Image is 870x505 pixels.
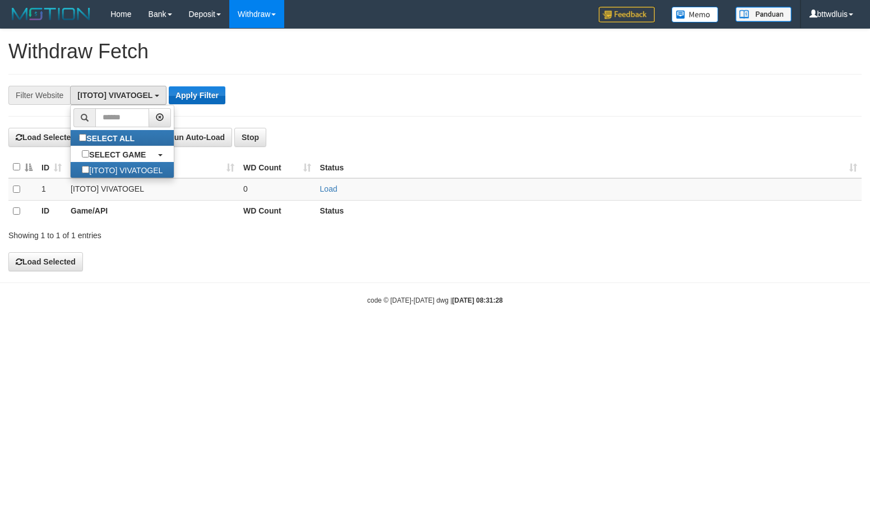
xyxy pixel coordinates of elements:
img: MOTION_logo.png [8,6,94,22]
th: Status [316,200,862,222]
b: SELECT GAME [89,150,146,159]
th: Status: activate to sort column ascending [316,156,862,178]
td: [ITOTO] VIVATOGEL [66,178,239,201]
input: SELECT ALL [79,134,86,141]
a: Load [320,184,337,193]
a: SELECT GAME [71,146,174,162]
th: ID: activate to sort column ascending [37,156,66,178]
button: [ITOTO] VIVATOGEL [70,86,166,105]
button: Stop [234,128,266,147]
input: SELECT GAME [82,150,89,157]
td: 1 [37,178,66,201]
th: WD Count: activate to sort column ascending [239,156,316,178]
th: Game/API: activate to sort column ascending [66,156,239,178]
img: panduan.png [735,7,792,22]
th: ID [37,200,66,222]
th: WD Count [239,200,316,222]
button: Load Selected [8,252,83,271]
th: Game/API [66,200,239,222]
small: code © [DATE]-[DATE] dwg | [367,296,503,304]
label: SELECT ALL [71,130,146,146]
div: Filter Website [8,86,70,105]
span: 0 [243,184,248,193]
button: Apply Filter [169,86,225,104]
strong: [DATE] 08:31:28 [452,296,503,304]
button: Run Auto-Load [155,128,233,147]
div: Showing 1 to 1 of 1 entries [8,225,354,241]
h1: Withdraw Fetch [8,40,862,63]
label: [ITOTO] VIVATOGEL [71,162,174,178]
img: Feedback.jpg [599,7,655,22]
span: [ITOTO] VIVATOGEL [77,91,152,100]
img: Button%20Memo.svg [672,7,719,22]
button: Load Selected [8,128,83,147]
input: [ITOTO] VIVATOGEL [82,166,89,173]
